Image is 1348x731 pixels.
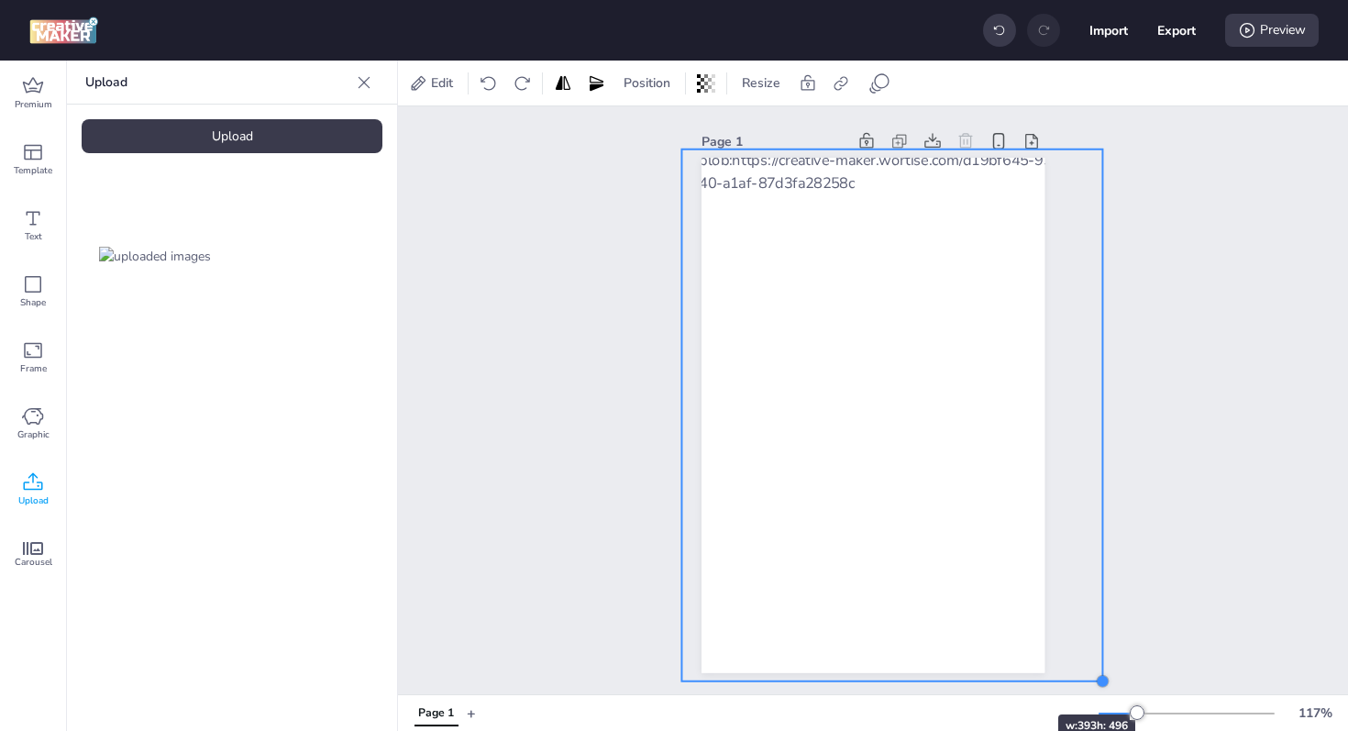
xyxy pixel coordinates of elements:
div: 117 % [1293,703,1337,723]
span: Carousel [15,555,52,570]
span: Premium [15,97,52,112]
div: Page 1 [418,705,454,722]
span: Shape [20,295,46,310]
span: Upload [18,493,49,508]
span: Template [14,163,52,178]
p: Upload [85,61,349,105]
button: + [467,697,476,729]
div: Preview [1225,14,1319,47]
div: Page 1 [702,132,846,151]
button: Export [1157,11,1196,50]
div: Tabs [405,697,467,729]
div: Upload [82,119,382,153]
span: Resize [738,73,784,93]
span: Graphic [17,427,50,442]
span: Frame [20,361,47,376]
span: Edit [427,73,457,93]
span: Position [620,73,674,93]
button: Import [1089,11,1128,50]
img: uploaded images [99,247,211,266]
img: logo Creative Maker [29,17,98,44]
span: Text [25,229,42,244]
